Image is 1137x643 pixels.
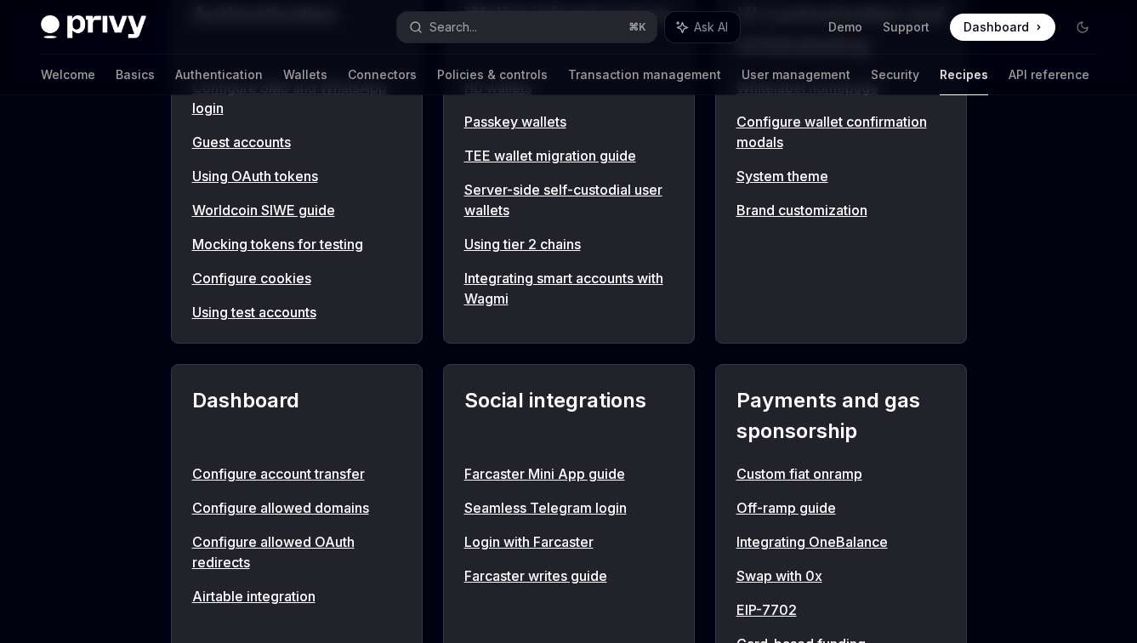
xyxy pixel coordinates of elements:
a: Server-side self-custodial user wallets [464,179,674,220]
a: Using test accounts [192,302,401,322]
a: Swap with 0x [736,566,946,586]
a: API reference [1009,54,1089,95]
a: Dashboard [950,14,1055,41]
a: Wallets [283,54,327,95]
img: dark logo [41,15,146,39]
a: EIP-7702 [736,600,946,620]
a: Seamless Telegram login [464,498,674,518]
a: Policies & controls [437,54,548,95]
a: Custom fiat onramp [736,464,946,484]
a: Passkey wallets [464,111,674,132]
a: Configure wallet confirmation modals [736,111,946,152]
a: Security [871,54,919,95]
button: Search...⌘K [397,12,657,43]
a: Basics [116,54,155,95]
div: Search... [429,17,477,37]
span: Dashboard [964,19,1029,36]
span: Ask AI [694,19,728,36]
a: Support [883,19,929,36]
button: Ask AI [665,12,740,43]
a: Integrating OneBalance [736,532,946,552]
h2: Social integrations [464,385,674,447]
a: Authentication [175,54,263,95]
a: Farcaster Mini App guide [464,464,674,484]
a: Farcaster writes guide [464,566,674,586]
a: Off-ramp guide [736,498,946,518]
a: Mocking tokens for testing [192,234,401,254]
a: Login with Farcaster [464,532,674,552]
h2: Payments and gas sponsorship [736,385,946,447]
a: Configure SMS and WhatsApp login [192,77,401,118]
a: Brand customization [736,200,946,220]
span: ⌘ K [628,20,646,34]
h2: Dashboard [192,385,401,447]
a: Integrating smart accounts with Wagmi [464,268,674,309]
a: Transaction management [568,54,721,95]
button: Toggle dark mode [1069,14,1096,41]
a: Configure account transfer [192,464,401,484]
a: Recipes [940,54,988,95]
a: Using tier 2 chains [464,234,674,254]
a: Guest accounts [192,132,401,152]
a: Welcome [41,54,95,95]
a: Demo [828,19,862,36]
a: Configure cookies [192,268,401,288]
a: Configure allowed domains [192,498,401,518]
a: Using OAuth tokens [192,166,401,186]
a: Airtable integration [192,586,401,606]
a: Connectors [348,54,417,95]
a: TEE wallet migration guide [464,145,674,166]
a: System theme [736,166,946,186]
a: User management [742,54,850,95]
a: Worldcoin SIWE guide [192,200,401,220]
a: Configure allowed OAuth redirects [192,532,401,572]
